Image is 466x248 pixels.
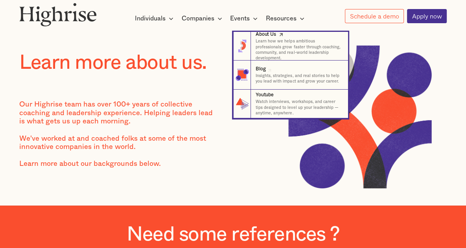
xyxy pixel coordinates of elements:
[233,90,348,118] a: YoutubeWatch interviews, workshops, and career tips designed to level up your leadership — anytim...
[135,14,176,23] div: Individuals
[266,14,297,23] div: Resources
[256,99,342,116] p: Watch interviews, workshops, and career tips designed to level up your leadership — anytime, anyw...
[266,14,307,23] div: Resources
[230,14,250,23] div: Events
[182,14,214,23] div: Companies
[256,31,276,38] div: About Us
[230,14,260,23] div: Events
[233,61,348,89] a: BlogInsights, strategies, and real stories to help you lead with impact and grow your career.
[256,73,342,85] p: Insights, strategies, and real stories to help you lead with impact and grow your career.
[345,9,404,23] a: Schedule a demo
[256,66,265,72] div: Blog
[256,92,273,98] div: Youtube
[135,14,166,23] div: Individuals
[19,3,96,26] img: Highrise logo
[182,14,225,23] div: Companies
[407,9,447,23] a: Apply now
[126,223,339,246] h2: Need some references ?
[233,32,348,61] a: About UsLearn how we helps ambitious professionals grow faster through coaching, community, and r...
[256,39,342,61] p: Learn how we helps ambitious professionals grow faster through coaching, community, and real-worl...
[19,100,216,177] div: Our Highrise team has over 100+ years of collective coaching and leadership experience. Helping l...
